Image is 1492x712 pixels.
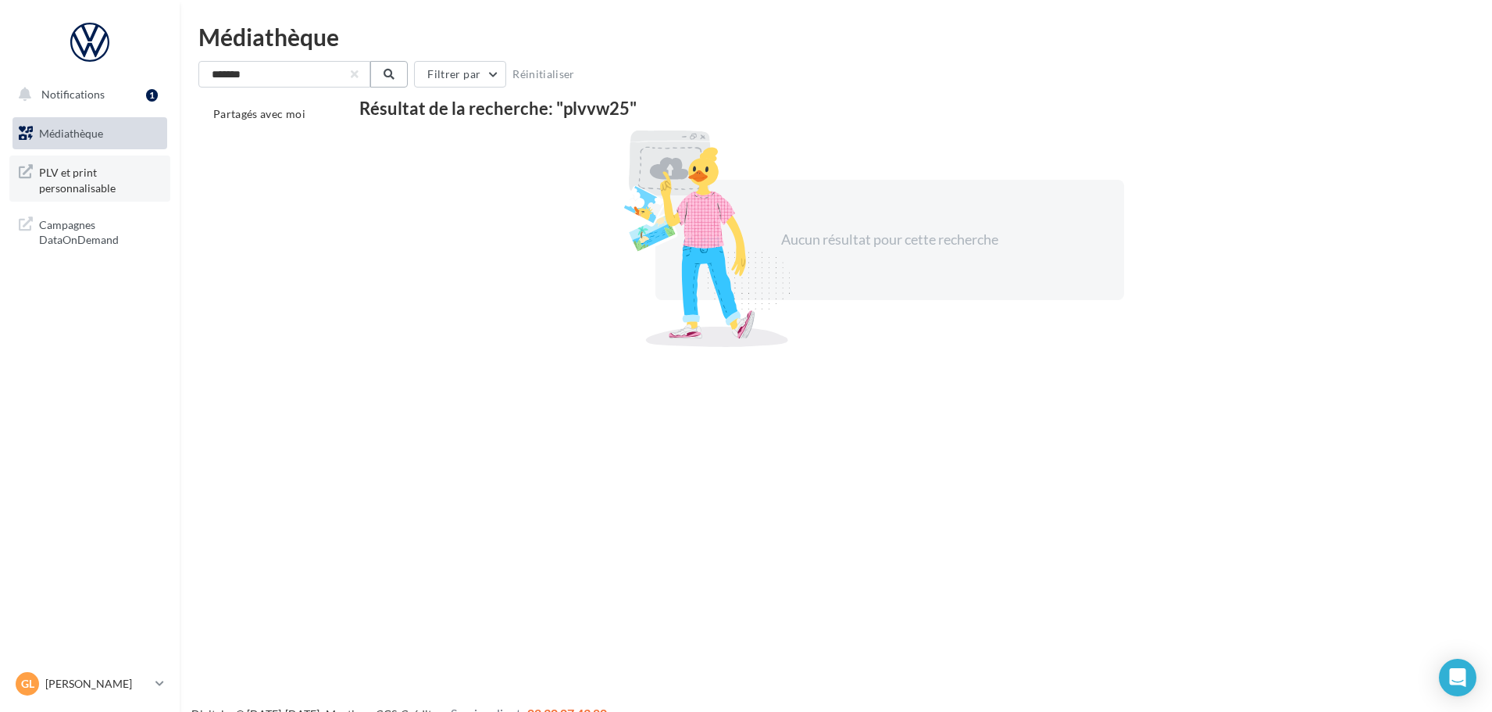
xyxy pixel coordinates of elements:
[414,61,506,88] button: Filtrer par
[9,156,170,202] a: PLV et print personnalisable
[146,89,158,102] div: 1
[359,100,1419,117] div: Résultat de la recherche: "plvvw25"
[39,127,103,140] span: Médiathèque
[506,65,581,84] button: Réinitialiser
[9,78,164,111] button: Notifications 1
[45,676,149,692] p: [PERSON_NAME]
[41,88,105,101] span: Notifications
[198,25,1473,48] div: Médiathèque
[21,676,34,692] span: GL
[781,231,998,248] span: Aucun résultat pour cette recherche
[39,214,161,248] span: Campagnes DataOnDemand
[213,107,305,120] span: Partagés avec moi
[1439,659,1476,696] div: Open Intercom Messenger
[12,669,167,699] a: GL [PERSON_NAME]
[39,162,161,195] span: PLV et print personnalisable
[9,208,170,254] a: Campagnes DataOnDemand
[9,117,170,150] a: Médiathèque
